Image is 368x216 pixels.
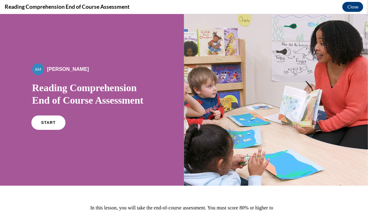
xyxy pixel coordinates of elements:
button: Close [342,2,363,12]
span: [PERSON_NAME] [47,52,89,58]
span: START [41,106,55,111]
h1: Reading Comprehension End of Course Assessment [32,67,152,92]
h4: Reading Comprehension End of Course Assessment [5,3,130,11]
a: START [31,101,65,116]
p: In this lesson, you will take the end-of-course assessment. You must score 80% or higher to pass ... [90,189,278,209]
